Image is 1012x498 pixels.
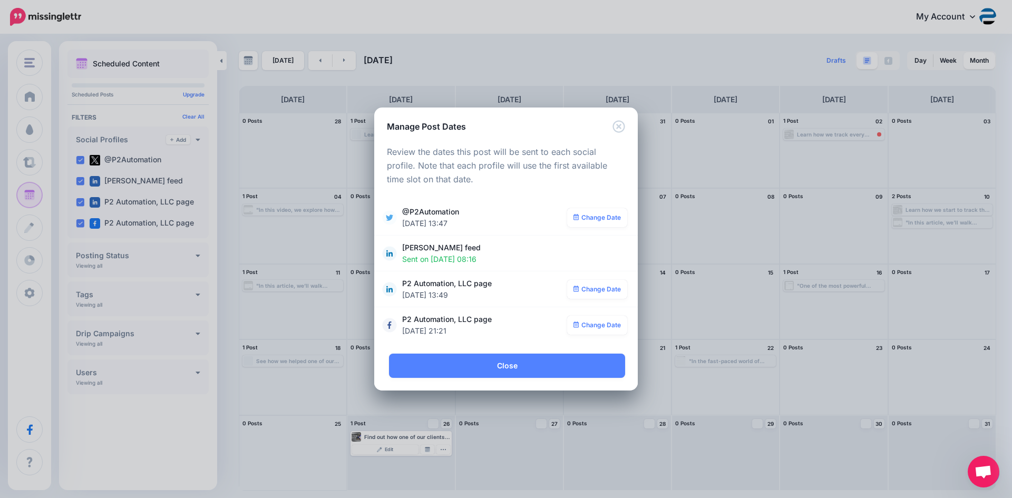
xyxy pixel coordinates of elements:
[402,242,570,265] span: [PERSON_NAME] feed
[402,325,562,337] span: [DATE] 21:21
[567,316,628,335] a: Change Date
[402,253,565,265] span: Sent on [DATE] 08:16
[387,120,466,133] h5: Manage Post Dates
[402,289,562,301] span: [DATE] 13:49
[612,120,625,133] button: Close
[402,278,567,301] span: P2 Automation, LLC page
[402,206,567,229] span: @P2Automation
[567,208,628,227] a: Change Date
[387,145,625,187] p: Review the dates this post will be sent to each social profile. Note that each profile will use t...
[402,218,562,229] span: [DATE] 13:47
[389,354,625,378] a: Close
[567,280,628,299] a: Change Date
[402,314,567,337] span: P2 Automation, LLC page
